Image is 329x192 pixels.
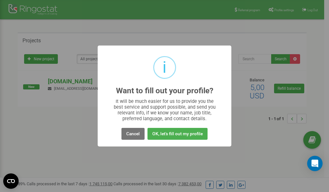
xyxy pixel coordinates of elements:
div: Open Intercom Messenger [307,156,323,171]
button: Cancel [121,128,145,140]
button: OK, let's fill out my profile [147,128,208,140]
h2: Want to fill out your profile? [116,87,213,95]
button: Open CMP widget [3,173,19,189]
div: It will be much easier for us to provide you the best service and support possible, and send you ... [111,98,219,121]
div: i [163,57,166,78]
